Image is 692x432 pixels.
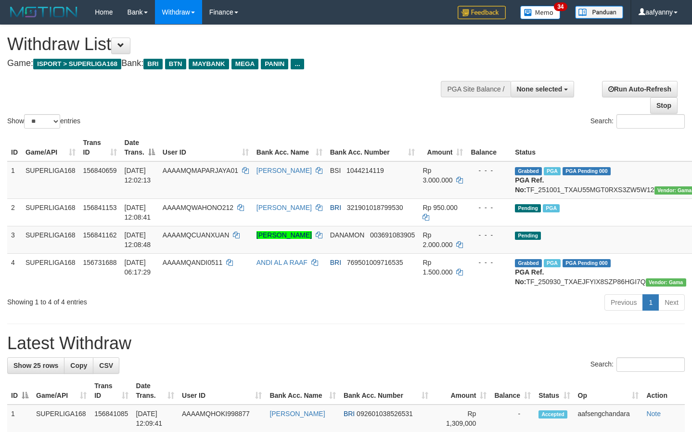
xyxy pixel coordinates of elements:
td: SUPERLIGA168 [22,226,79,253]
td: 4 [7,253,22,290]
div: - - - [471,258,507,267]
a: Previous [604,294,643,311]
span: BSI [330,167,341,174]
span: 156731688 [83,259,117,266]
span: Pending [515,204,541,212]
span: Pending [515,232,541,240]
span: Grabbed [515,167,542,175]
span: Copy 769501009716535 to clipboard [347,259,403,266]
th: Bank Acc. Number: activate to sort column ascending [340,377,432,405]
div: PGA Site Balance / [441,81,510,97]
span: Grabbed [515,259,542,267]
button: None selected [511,81,575,97]
th: Trans ID: activate to sort column ascending [79,134,121,161]
div: - - - [471,230,507,240]
td: SUPERLIGA168 [22,161,79,199]
th: Op: activate to sort column ascending [574,377,643,405]
th: Game/API: activate to sort column ascending [22,134,79,161]
label: Show entries [7,114,80,129]
div: - - - [471,203,507,212]
th: Bank Acc. Number: activate to sort column ascending [326,134,419,161]
span: PANIN [261,59,288,69]
span: Show 25 rows [13,362,58,369]
span: BRI [344,410,355,418]
a: [PERSON_NAME] [269,410,325,418]
span: Copy [70,362,87,369]
input: Search: [616,357,685,372]
td: 2 [7,198,22,226]
a: 1 [642,294,659,311]
a: Run Auto-Refresh [602,81,678,97]
span: 34 [554,2,567,11]
th: ID: activate to sort column descending [7,377,32,405]
span: BRI [330,204,341,211]
a: ANDI AL A RAAF [256,259,308,266]
img: Feedback.jpg [458,6,506,19]
th: Status: activate to sort column ascending [535,377,574,405]
th: Trans ID: activate to sort column ascending [90,377,132,405]
span: [DATE] 06:17:29 [125,259,151,276]
a: [PERSON_NAME] [256,167,312,174]
span: Marked by aafromsomean [544,259,561,267]
span: Copy 092601038526531 to clipboard [357,410,413,418]
img: Button%20Memo.svg [520,6,561,19]
h1: Latest Withdraw [7,334,685,353]
input: Search: [616,114,685,129]
a: Note [646,410,661,418]
td: SUPERLIGA168 [22,198,79,226]
th: Game/API: activate to sort column ascending [32,377,90,405]
th: Action [642,377,685,405]
span: BRI [330,259,341,266]
th: Bank Acc. Name: activate to sort column ascending [266,377,339,405]
h4: Game: Bank: [7,59,452,68]
span: 156840659 [83,167,117,174]
a: Next [658,294,685,311]
span: ISPORT > SUPERLIGA168 [33,59,121,69]
th: Balance [467,134,511,161]
span: CSV [99,362,113,369]
span: AAAAMQMAPARJAYA01 [163,167,238,174]
span: BTN [165,59,186,69]
label: Search: [590,114,685,129]
div: Showing 1 to 4 of 4 entries [7,293,281,307]
span: Vendor URL: https://trx31.1velocity.biz [646,278,686,287]
a: Stop [650,97,678,114]
span: Rp 950.000 [423,204,457,211]
th: Amount: activate to sort column ascending [419,134,467,161]
th: Date Trans.: activate to sort column descending [121,134,159,161]
span: Marked by aafsengchandara [543,204,560,212]
select: Showentries [24,114,60,129]
span: [DATE] 12:02:13 [125,167,151,184]
span: Copy 003691083905 to clipboard [370,231,415,239]
span: Copy 321901018799530 to clipboard [347,204,403,211]
a: Copy [64,357,93,374]
th: Amount: activate to sort column ascending [432,377,491,405]
span: Rp 2.000.000 [423,231,452,249]
span: Rp 1.500.000 [423,259,452,276]
div: - - - [471,166,507,175]
span: AAAAMQWAHONO212 [163,204,233,211]
a: [PERSON_NAME] [256,231,312,239]
span: [DATE] 12:08:41 [125,204,151,221]
td: 3 [7,226,22,253]
b: PGA Ref. No: [515,268,544,286]
th: Balance: activate to sort column ascending [490,377,535,405]
th: Bank Acc. Name: activate to sort column ascending [253,134,326,161]
a: [PERSON_NAME] [256,204,312,211]
span: MEGA [231,59,259,69]
label: Search: [590,357,685,372]
span: AAAAMQCUANXUAN [163,231,229,239]
span: Marked by aafsoycanthlai [544,167,561,175]
img: panduan.png [575,6,623,19]
th: ID [7,134,22,161]
span: Accepted [538,410,567,419]
span: DANAMON [330,231,365,239]
span: Rp 3.000.000 [423,167,452,184]
th: User ID: activate to sort column ascending [178,377,266,405]
a: Show 25 rows [7,357,64,374]
b: PGA Ref. No: [515,176,544,194]
span: None selected [517,85,563,93]
span: 156841153 [83,204,117,211]
a: CSV [93,357,119,374]
span: PGA Pending [563,259,611,267]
